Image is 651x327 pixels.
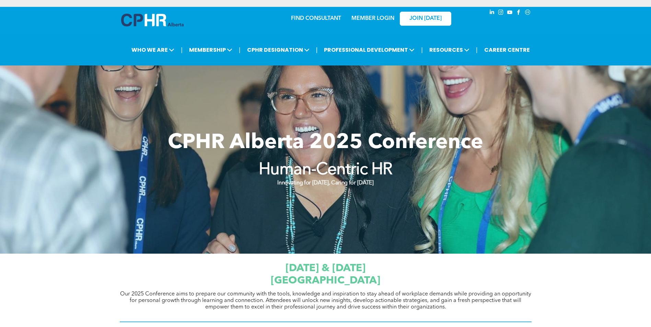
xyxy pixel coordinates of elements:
a: CAREER CENTRE [482,44,532,56]
li: | [421,43,423,57]
a: instagram [497,9,505,18]
span: [DATE] & [DATE] [286,263,365,274]
img: A blue and white logo for cp alberta [121,14,184,26]
span: WHO WE ARE [129,44,176,56]
span: [GEOGRAPHIC_DATA] [271,276,380,286]
a: JOIN [DATE] [400,12,451,26]
span: MEMBERSHIP [187,44,234,56]
li: | [476,43,478,57]
strong: Innovating for [DATE], Caring for [DATE] [277,180,373,186]
li: | [239,43,241,57]
a: FIND CONSULTANT [291,16,341,21]
li: | [181,43,183,57]
a: youtube [506,9,514,18]
span: JOIN [DATE] [409,15,442,22]
span: Our 2025 Conference aims to prepare our community with the tools, knowledge and inspiration to st... [120,291,531,310]
a: facebook [515,9,523,18]
a: MEMBER LOGIN [351,16,394,21]
strong: Human-Centric HR [259,162,393,178]
a: Social network [524,9,532,18]
span: PROFESSIONAL DEVELOPMENT [322,44,417,56]
li: | [316,43,318,57]
span: CPHR DESIGNATION [245,44,312,56]
span: CPHR Alberta 2025 Conference [168,133,483,153]
span: RESOURCES [427,44,472,56]
a: linkedin [488,9,496,18]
